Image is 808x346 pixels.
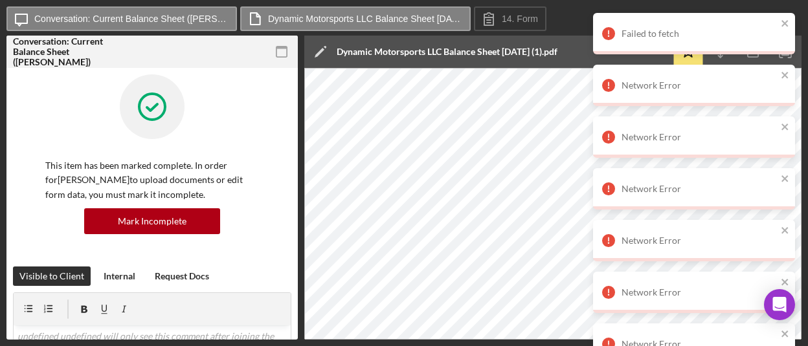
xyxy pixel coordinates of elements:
div: Visible to Client [19,266,84,286]
div: Network Error [622,235,777,246]
button: close [781,70,790,82]
button: close [781,225,790,237]
div: Network Error [622,132,777,142]
div: Open Intercom Messenger [764,289,795,320]
button: 14. Form [474,6,546,31]
div: Request Docs [155,266,209,286]
div: Failed to fetch [622,28,777,39]
label: Conversation: Current Balance Sheet ([PERSON_NAME]) [34,14,229,24]
button: Request Docs [148,266,216,286]
button: Visible to Client [13,266,91,286]
button: close [781,329,790,341]
p: This item has been marked complete. In order for [PERSON_NAME] to upload documents or edit form d... [45,158,259,202]
button: close [781,173,790,186]
div: Network Error [622,287,777,297]
button: Internal [97,266,142,286]
label: Dynamic Motorsports LLC Balance Sheet [DATE] (1).pdf [268,14,462,24]
div: Network Error [622,184,777,194]
button: close [781,277,790,289]
div: Internal [104,266,135,286]
div: Network Error [622,80,777,91]
label: 14. Form [502,14,538,24]
button: close [781,18,790,30]
div: Mark Incomplete [118,208,186,234]
div: Dynamic Motorsports LLC Balance Sheet [DATE] (1).pdf [337,47,557,57]
button: Conversation: Current Balance Sheet ([PERSON_NAME]) [6,6,237,31]
button: close [781,122,790,134]
button: Mark Incomplete [84,208,220,234]
button: Dynamic Motorsports LLC Balance Sheet [DATE] (1).pdf [240,6,471,31]
div: Conversation: Current Balance Sheet ([PERSON_NAME]) [13,36,104,67]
